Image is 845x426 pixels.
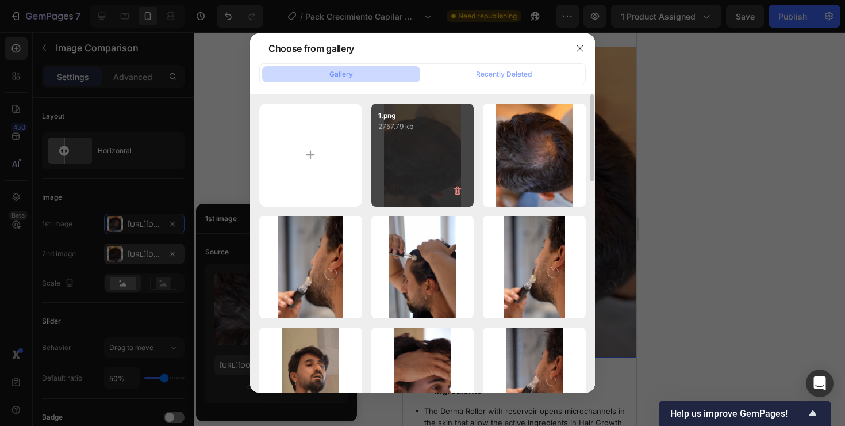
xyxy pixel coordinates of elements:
img: image [278,216,343,319]
p: 2757.79 kb [378,121,467,132]
button: Gallery [262,66,420,82]
img: image [389,216,456,319]
strong: Improves the penetration of active ingredients [32,338,178,364]
p: 1.png [378,111,467,121]
img: image [504,216,565,319]
span: The Derma Roller with reservoir opens microchannels in the skin that allow the active ingredients... [21,374,222,406]
div: Open Intercom Messenger [806,370,834,397]
img: image [496,104,573,207]
button: Recently Deleted [425,66,583,82]
button: Show survey - Help us improve GemPages! [670,406,820,420]
div: Choose from gallery [268,41,354,55]
div: Recently Deleted [476,69,532,79]
div: Gallery [329,69,353,79]
span: Help us improve GemPages! [670,408,806,419]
